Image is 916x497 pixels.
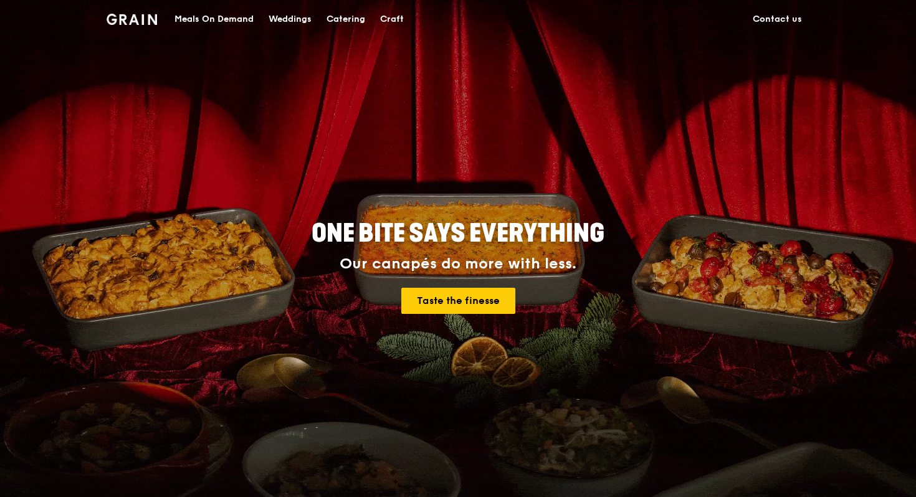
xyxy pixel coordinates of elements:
a: Weddings [261,1,319,38]
span: ONE BITE SAYS EVERYTHING [312,219,604,249]
a: Contact us [745,1,809,38]
div: Weddings [269,1,312,38]
div: Our canapés do more with less. [234,255,682,273]
div: Catering [327,1,365,38]
a: Taste the finesse [401,288,515,314]
div: Meals On Demand [174,1,254,38]
div: Craft [380,1,404,38]
a: Catering [319,1,373,38]
a: Craft [373,1,411,38]
img: Grain [107,14,157,25]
